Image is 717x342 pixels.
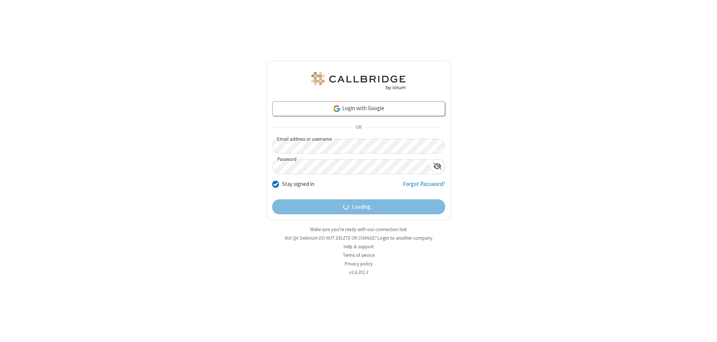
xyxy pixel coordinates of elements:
div: Show password [430,159,445,173]
iframe: Chat [698,323,711,337]
a: Terms of service [343,252,375,258]
input: Password [273,159,430,174]
a: Privacy policy [345,261,373,267]
span: OR [353,122,364,133]
a: Help & support [344,243,374,250]
img: google-icon.png [333,105,341,113]
a: Forgot Password? [403,180,445,194]
img: QA Selenium DO NOT DELETE OR CHANGE [310,72,407,90]
li: v2.6.352.3 [266,269,451,276]
button: Login to another company [378,234,432,242]
a: Make sure you're ready with our connection test [310,226,407,233]
li: Not QA Selenium DO NOT DELETE OR CHANGE? [266,234,451,242]
a: Login with Google [272,101,445,116]
span: Loading... [352,203,374,211]
label: Stay signed in [282,180,314,189]
button: Loading... [272,199,445,214]
input: Email address or username [272,139,445,153]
